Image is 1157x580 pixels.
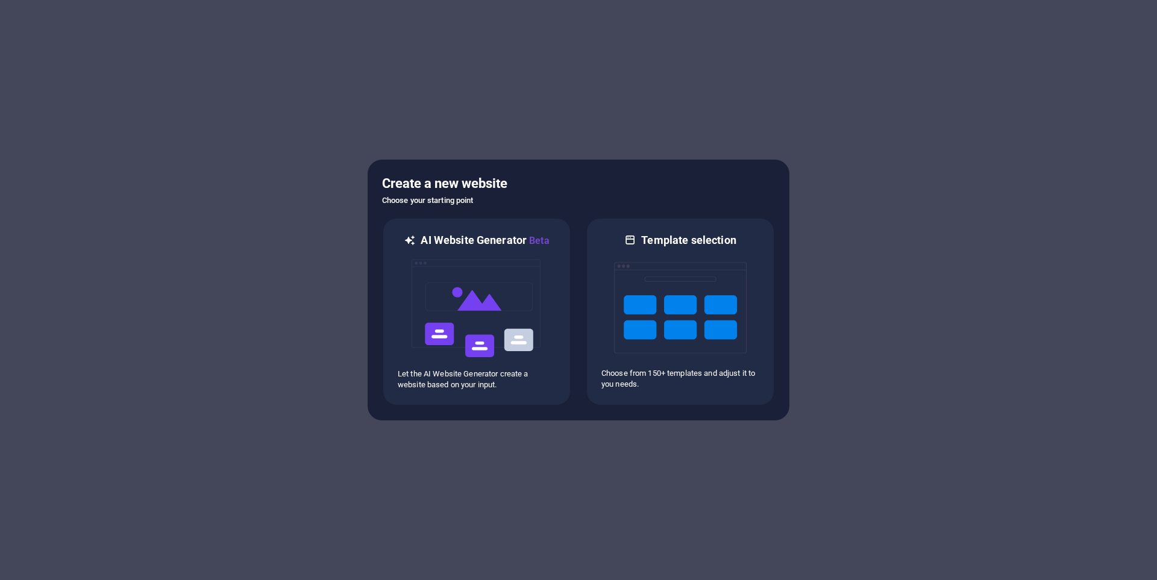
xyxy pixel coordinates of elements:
[382,174,775,193] h5: Create a new website
[601,368,759,390] p: Choose from 150+ templates and adjust it to you needs.
[382,193,775,208] h6: Choose your starting point
[421,233,549,248] h6: AI Website Generator
[398,369,556,390] p: Let the AI Website Generator create a website based on your input.
[410,248,543,369] img: ai
[527,235,550,246] span: Beta
[382,217,571,406] div: AI Website GeneratorBetaaiLet the AI Website Generator create a website based on your input.
[586,217,775,406] div: Template selectionChoose from 150+ templates and adjust it to you needs.
[641,233,736,248] h6: Template selection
